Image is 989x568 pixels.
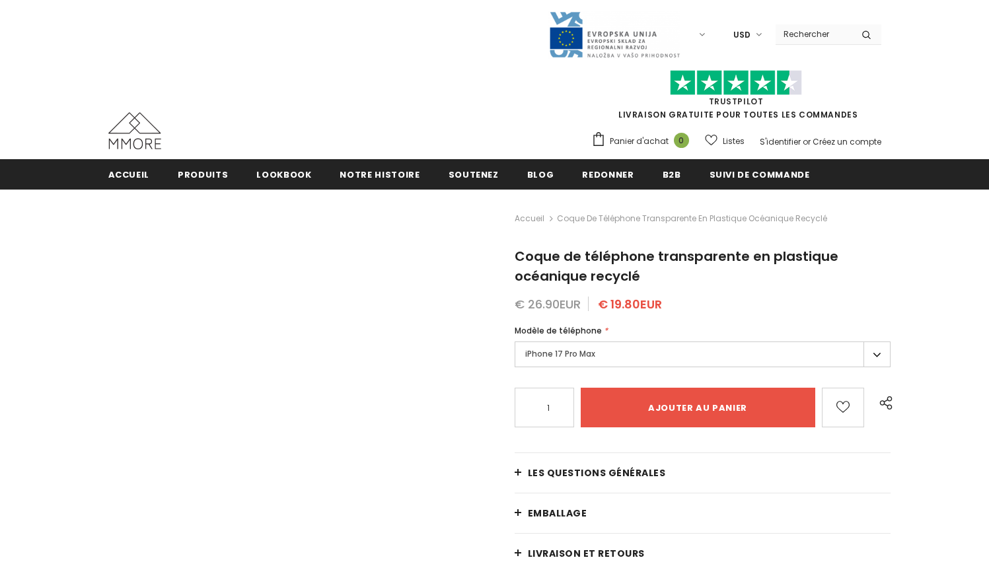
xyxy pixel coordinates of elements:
span: Produits [178,168,228,181]
a: EMBALLAGE [515,493,891,533]
span: Modèle de téléphone [515,325,602,336]
a: Créez un compte [813,136,881,147]
a: S'identifier [760,136,801,147]
a: Accueil [108,159,150,189]
span: LIVRAISON GRATUITE POUR TOUTES LES COMMANDES [591,76,881,120]
span: Livraison et retours [528,547,645,560]
span: Les questions générales [528,466,666,479]
span: Suivi de commande [710,168,810,181]
a: Panier d'achat 0 [591,131,696,151]
span: USD [733,28,751,42]
a: Accueil [515,211,544,227]
a: Suivi de commande [710,159,810,189]
a: Redonner [582,159,634,189]
span: Listes [723,135,745,148]
span: Coque de téléphone transparente en plastique océanique recyclé [557,211,827,227]
a: Notre histoire [340,159,420,189]
a: Blog [527,159,554,189]
a: Javni Razpis [548,28,680,40]
span: Panier d'achat [610,135,669,148]
span: soutenez [449,168,499,181]
span: 0 [674,133,689,148]
img: Faites confiance aux étoiles pilotes [670,70,802,96]
span: Notre histoire [340,168,420,181]
input: Ajouter au panier [581,388,815,427]
a: Lookbook [256,159,311,189]
a: soutenez [449,159,499,189]
input: Search Site [776,24,852,44]
label: iPhone 17 Pro Max [515,341,891,367]
span: Accueil [108,168,150,181]
a: Les questions générales [515,453,891,493]
span: Lookbook [256,168,311,181]
span: EMBALLAGE [528,507,587,520]
span: € 26.90EUR [515,296,581,312]
span: € 19.80EUR [598,296,662,312]
img: Javni Razpis [548,11,680,59]
a: B2B [663,159,681,189]
a: TrustPilot [709,96,764,107]
img: Cas MMORE [108,112,161,149]
span: B2B [663,168,681,181]
span: Blog [527,168,554,181]
a: Listes [705,129,745,153]
span: Redonner [582,168,634,181]
span: Coque de téléphone transparente en plastique océanique recyclé [515,247,838,285]
a: Produits [178,159,228,189]
span: or [803,136,811,147]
